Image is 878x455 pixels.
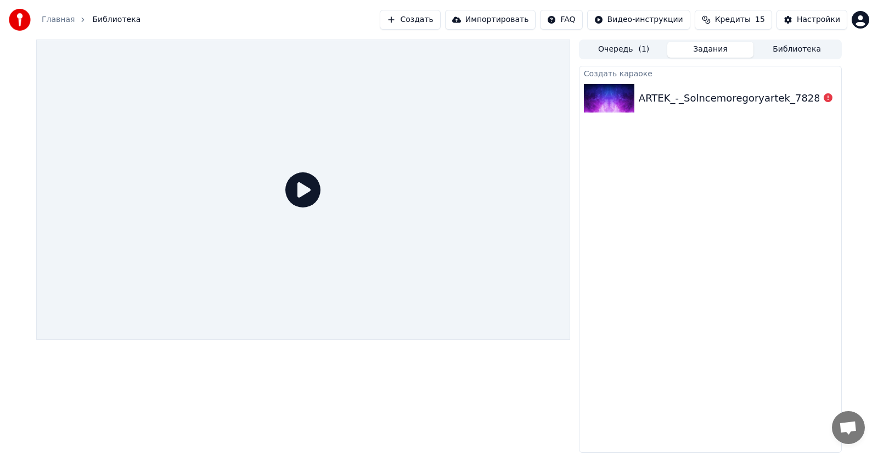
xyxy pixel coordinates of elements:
button: Настройки [776,10,847,30]
button: Кредиты15 [695,10,772,30]
button: Библиотека [753,42,840,58]
span: Кредиты [715,14,751,25]
div: ARTEK_-_Solncemoregoryartek_78285081 (1) [639,91,863,106]
button: Создать [380,10,440,30]
a: Главная [42,14,75,25]
img: youka [9,9,31,31]
button: FAQ [540,10,582,30]
button: Видео-инструкции [587,10,690,30]
span: Библиотека [92,14,140,25]
div: Открытый чат [832,411,865,444]
button: Задания [667,42,754,58]
span: 15 [755,14,765,25]
span: ( 1 ) [638,44,649,55]
div: Настройки [797,14,840,25]
button: Очередь [581,42,667,58]
div: Создать караоке [579,66,841,80]
button: Импортировать [445,10,536,30]
nav: breadcrumb [42,14,140,25]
